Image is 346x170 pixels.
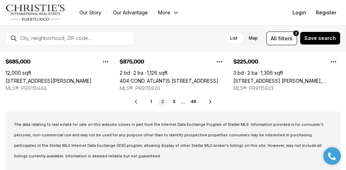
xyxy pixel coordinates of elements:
[233,78,340,84] a: 200 Av. Jesús T. Piñero, 200 AV. JESÚS T. PIÑERO, #21-M, SAN JUAN PR, 00918
[6,4,65,21] img: logo
[170,97,178,106] a: 3
[147,97,156,106] a: 1
[158,97,167,106] a: 2
[212,55,226,69] button: Property options
[278,35,292,42] span: filters
[154,8,183,18] button: More
[188,97,199,106] a: 46
[107,8,154,18] a: Our Advantage
[288,6,310,20] button: Login
[326,55,340,69] button: Property options
[74,8,107,18] a: Our Story
[300,32,340,45] button: Save search
[316,10,336,15] span: Register
[14,122,324,158] span: The data relating to real estate for sale on this website comes in part from the Internet Data Ex...
[292,10,306,15] span: Login
[271,35,277,42] span: All
[266,32,297,45] button: Allfilters2
[304,35,336,41] span: Save search
[99,55,113,69] button: Property options
[312,6,340,20] button: Register
[181,99,185,104] li: ...
[243,32,263,45] label: Map
[295,30,297,36] span: 2
[6,78,92,84] a: 309 SEGUNDO RUIZ BELVIS ST, SANTURCE PR, 00915
[120,78,218,84] a: 404 COND. ATLANTIS AVENIDA DE LA CONSTITUCIÓN #308, SAN JUAN PR, 00901
[147,97,199,106] nav: Pagination
[225,32,243,45] label: List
